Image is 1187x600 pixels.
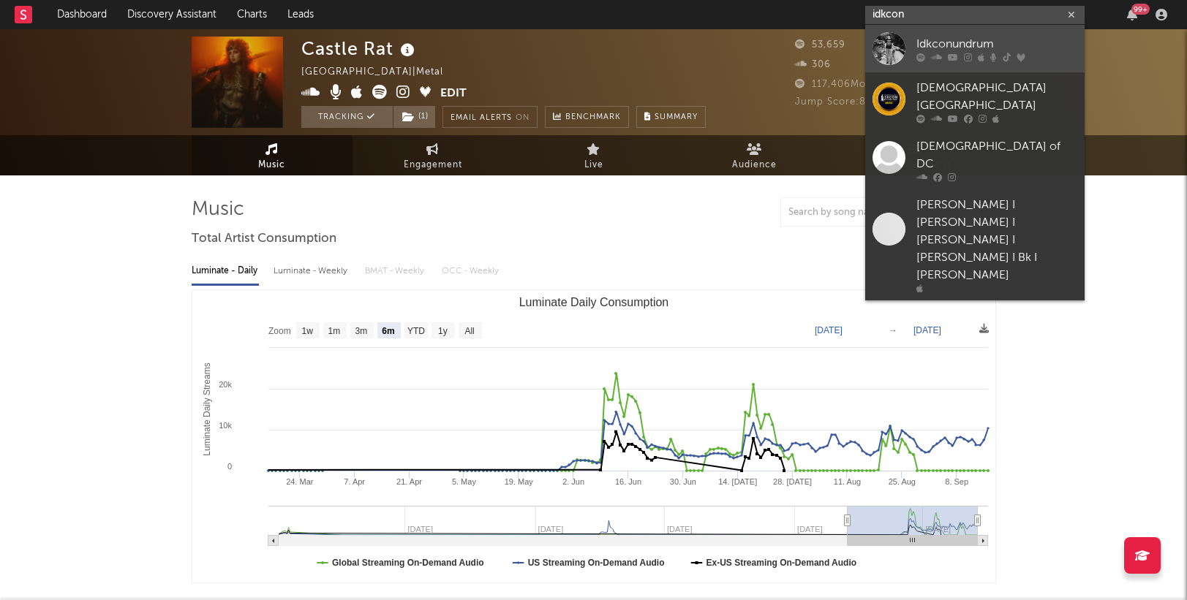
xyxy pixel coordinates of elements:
span: Total Artist Consumption [192,230,336,248]
text: Ex-US Streaming On-Demand Audio [706,558,856,568]
div: Luminate - Daily [192,259,259,284]
div: [DEMOGRAPHIC_DATA] [GEOGRAPHIC_DATA] [916,80,1077,115]
text: Luminate Daily Consumption [519,296,668,308]
span: 117,406 Monthly Listeners [795,80,940,89]
button: 99+ [1127,9,1137,20]
text: 20k [219,380,232,389]
text: 6m [382,326,394,336]
a: Audience [674,135,835,175]
a: Playlists/Charts [835,135,996,175]
span: Jump Score: 83.6 [795,97,881,107]
button: (1) [393,106,435,128]
text: 7. Apr [344,477,365,486]
text: 3m [355,326,367,336]
a: Benchmark [545,106,629,128]
text: 2. Jun [562,477,584,486]
button: Edit [440,85,467,103]
a: [DEMOGRAPHIC_DATA] [GEOGRAPHIC_DATA] [865,72,1085,131]
div: 99 + [1131,4,1150,15]
text: 21. Apr [396,477,422,486]
text: Zoom [268,326,291,336]
div: [GEOGRAPHIC_DATA] | Metal [301,64,460,81]
span: Benchmark [565,109,621,126]
text: YTD [407,326,424,336]
text: Global Streaming On-Demand Audio [332,558,484,568]
a: [DEMOGRAPHIC_DATA] of DC [865,131,1085,189]
text: → [889,325,897,335]
a: Engagement [353,135,513,175]
div: Luminate - Weekly [274,259,350,284]
a: [PERSON_NAME] I [PERSON_NAME] I [PERSON_NAME] I [PERSON_NAME] I Bk I [PERSON_NAME] [865,189,1085,300]
span: Audience [732,156,777,174]
a: Music [192,135,353,175]
span: Engagement [404,156,462,174]
span: ( 1 ) [393,106,436,128]
text: 11. Aug [833,477,860,486]
svg: Luminate Daily Consumption [192,290,995,582]
text: 1w [301,326,313,336]
input: Search by song name or URL [781,207,935,219]
text: [DATE] [913,325,941,335]
text: All [464,326,474,336]
text: US Streaming On-Demand Audio [527,558,664,568]
text: 1m [328,326,340,336]
text: [DATE] [815,325,843,335]
div: [DEMOGRAPHIC_DATA] of DC [916,138,1077,173]
span: 306 [795,60,831,69]
text: 16. Jun [614,477,641,486]
text: 30. Jun [669,477,696,486]
text: 14. [DATE] [718,477,757,486]
text: 24. Mar [286,477,314,486]
span: Summary [655,113,698,121]
div: Castle Rat [301,37,418,61]
button: Tracking [301,106,393,128]
span: 53,659 [795,40,845,50]
input: Search for artists [865,6,1085,24]
span: Music [258,156,285,174]
text: 10k [219,421,232,430]
text: 28. [DATE] [773,477,812,486]
a: Idkconundrum [865,25,1085,72]
text: Luminate Daily Streams [201,362,211,455]
em: On [516,114,530,122]
button: Summary [636,106,706,128]
text: 25. Aug [888,477,915,486]
text: 19. May [504,477,533,486]
a: Live [513,135,674,175]
text: 8. Sep [945,477,968,486]
text: 0 [227,462,231,471]
span: Live [584,156,603,174]
text: 5. May [451,477,476,486]
button: Email AlertsOn [442,106,538,128]
text: 1y [438,326,448,336]
div: [PERSON_NAME] I [PERSON_NAME] I [PERSON_NAME] I [PERSON_NAME] I Bk I [PERSON_NAME] [916,197,1077,284]
div: Idkconundrum [916,35,1077,53]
